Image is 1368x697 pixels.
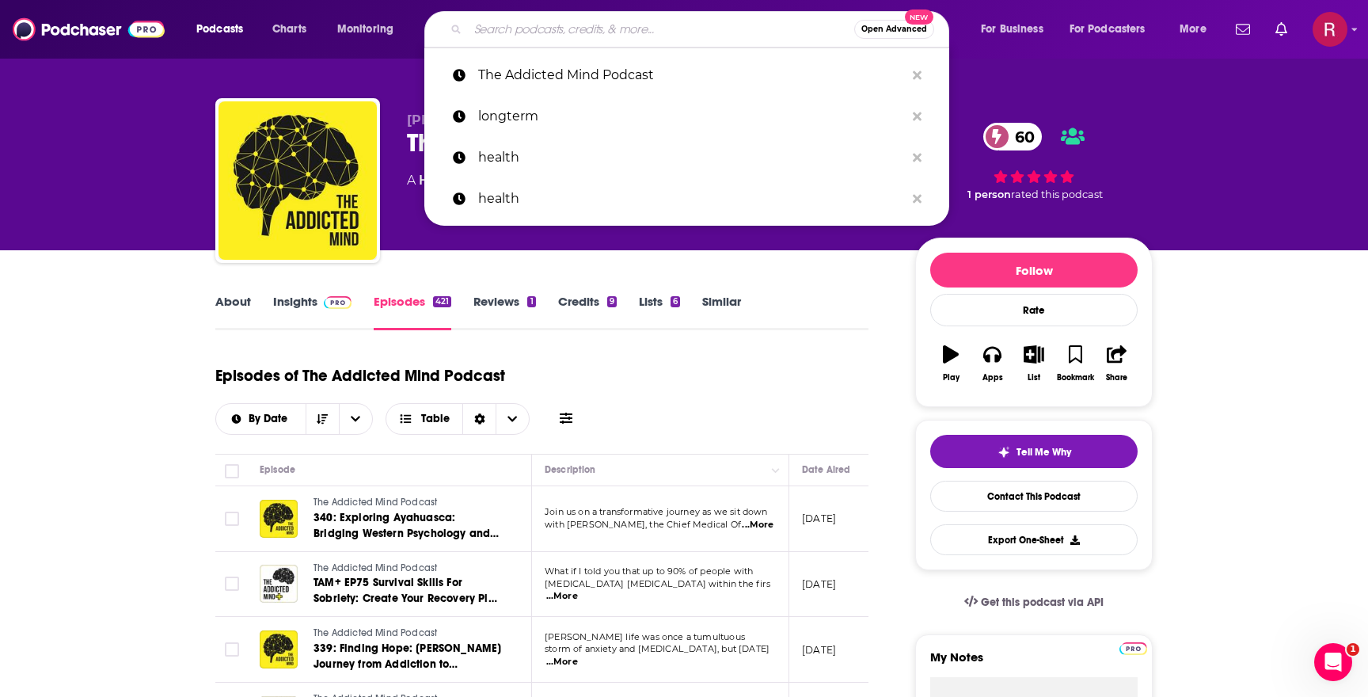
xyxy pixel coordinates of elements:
[766,461,785,480] button: Column Actions
[462,404,496,434] div: Sort Direction
[424,137,949,178] a: health
[607,296,617,307] div: 9
[742,519,773,531] span: ...More
[930,649,1138,677] label: My Notes
[218,101,377,260] img: The Addicted Mind Podcast
[215,403,373,435] h2: Choose List sort
[225,642,239,657] span: Toggle select row
[802,460,850,479] div: Date Aired
[943,373,959,383] div: Play
[478,178,905,219] p: health
[802,512,836,525] p: [DATE]
[545,519,741,530] span: with [PERSON_NAME], the Chief Medical Of
[930,294,1138,326] div: Rate
[1106,373,1127,383] div: Share
[407,171,681,190] div: A podcast
[260,460,295,479] div: Episode
[324,296,351,309] img: Podchaser Pro
[386,403,530,435] button: Choose View
[854,20,934,39] button: Open AdvancedNew
[1347,643,1359,656] span: 1
[981,596,1104,609] span: Get this podcast via API
[313,510,503,542] a: 340: Exploring Ayahuasca: Bridging Western Psychology and Indigenous Medicine for Trauma and Addi...
[1168,17,1226,42] button: open menu
[1096,335,1138,392] button: Share
[967,189,1011,200] span: 1 person
[478,137,905,178] p: health
[313,641,503,672] a: 339: Finding Hope: [PERSON_NAME] Journey from Addiction to Awareness
[313,575,503,607] a: TAM+ EP75 Survival Skills For Sobriety: Create Your Recovery Plan [DATE]
[1059,17,1168,42] button: open menu
[545,566,753,577] span: What if I told you that up to 90% of people with
[339,404,372,434] button: open menu
[545,506,768,517] span: Join us on a transformative journey as we sit down
[1313,12,1347,47] img: User Profile
[546,656,578,668] span: ...More
[262,17,316,42] a: Charts
[225,577,239,591] span: Toggle select row
[558,294,617,330] a: Credits9
[930,335,971,392] button: Play
[433,296,451,307] div: 421
[273,294,351,330] a: InsightsPodchaser Pro
[421,413,450,425] span: Table
[473,294,535,330] a: Reviews1
[313,497,437,508] span: The Addicted Mind Podcast
[1057,373,1094,383] div: Bookmark
[215,294,251,330] a: About
[313,627,503,641] a: The Addicted Mind Podcast
[478,55,905,96] p: The Addicted Mind Podcast
[671,296,680,307] div: 6
[313,627,437,638] span: The Addicted Mind Podcast
[952,583,1116,622] a: Get this podcast via API
[545,578,770,589] span: [MEDICAL_DATA] [MEDICAL_DATA] within the firs
[861,25,927,33] span: Open Advanced
[915,112,1153,211] div: 60 1 personrated this podcast
[527,296,535,307] div: 1
[313,576,502,621] span: TAM+ EP75 Survival Skills For Sobriety: Create Your Recovery Plan [DATE]
[982,373,1003,383] div: Apps
[407,112,563,128] span: [PERSON_NAME], LMFT
[545,643,769,654] span: storm of anxiety and [MEDICAL_DATA], but [DATE]
[930,524,1138,555] button: Export One-Sheet
[249,413,293,425] span: By Date
[337,18,393,40] span: Monitoring
[1313,12,1347,47] span: Logged in as rebeccaagurto
[930,253,1138,288] button: Follow
[702,294,741,330] a: Similar
[1314,643,1352,681] iframe: Intercom live chat
[545,631,745,642] span: [PERSON_NAME] life was once a tumultuous
[1070,18,1146,40] span: For Podcasters
[930,481,1138,512] a: Contact This Podcast
[313,642,501,687] span: 339: Finding Hope: [PERSON_NAME] Journey from Addiction to Awareness
[1054,335,1096,392] button: Bookmark
[326,17,414,42] button: open menu
[1313,12,1347,47] button: Show profile menu
[1180,18,1206,40] span: More
[215,366,505,386] h1: Episodes of The Addicted Mind Podcast
[419,173,463,188] a: Health
[997,446,1010,459] img: tell me why sparkle
[546,590,578,603] span: ...More
[1028,373,1040,383] div: List
[639,294,680,330] a: Lists6
[1016,446,1071,459] span: Tell Me Why
[468,17,854,42] input: Search podcasts, credits, & more...
[970,17,1063,42] button: open menu
[424,96,949,137] a: longterm
[1119,640,1147,655] a: Pro website
[930,435,1138,468] button: tell me why sparkleTell Me Why
[905,10,933,25] span: New
[13,14,165,44] img: Podchaser - Follow, Share and Rate Podcasts
[999,123,1043,150] span: 60
[272,18,306,40] span: Charts
[313,511,499,588] span: 340: Exploring Ayahuasca: Bridging Western Psychology and Indigenous Medicine for Trauma and Addi...
[545,460,595,479] div: Description
[185,17,264,42] button: open menu
[225,512,239,526] span: Toggle select row
[424,178,949,219] a: health
[424,55,949,96] a: The Addicted Mind Podcast
[313,562,437,573] span: The Addicted Mind Podcast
